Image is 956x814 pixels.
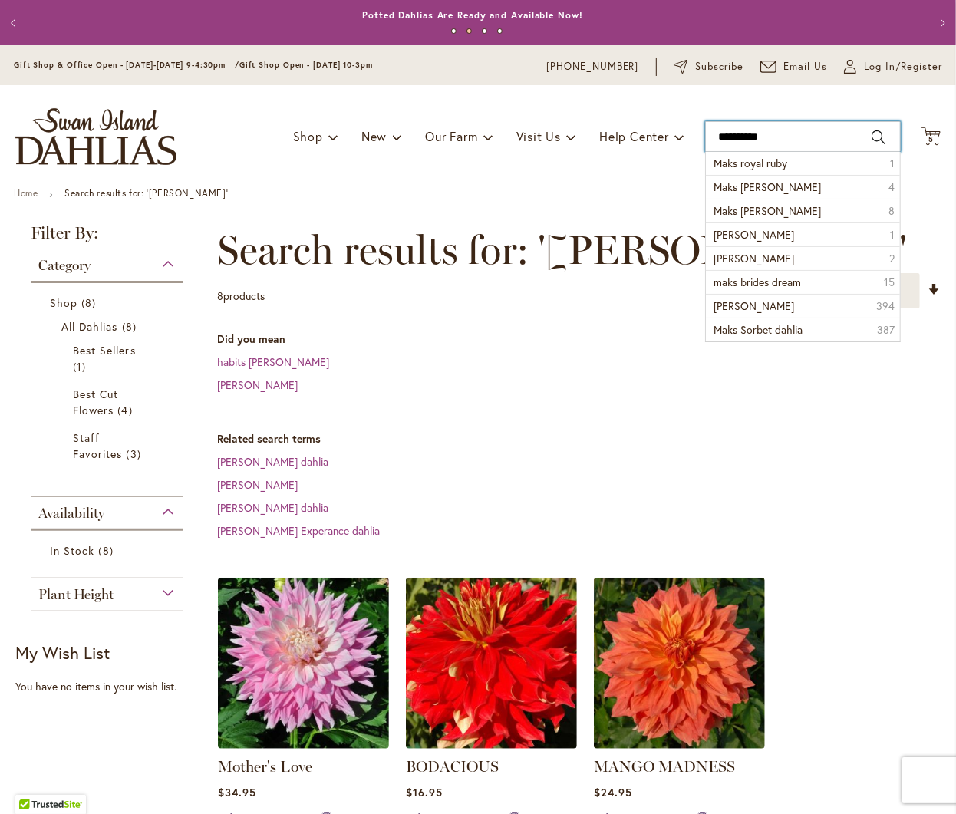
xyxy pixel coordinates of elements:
span: Staff Favorites [73,430,122,461]
a: [PERSON_NAME] [217,477,298,492]
span: Help Center [599,128,669,144]
a: [PHONE_NUMBER] [546,59,639,74]
span: Plant Height [38,586,114,603]
a: Log In/Register [844,59,942,74]
a: Potted Dahlias Are Ready and Available Now! [362,9,583,21]
span: 8 [98,542,117,559]
a: Staff Favorites [73,430,145,462]
a: [PERSON_NAME] [217,377,298,392]
a: BODACIOUS [406,737,577,752]
span: 3 [127,446,145,462]
strong: Filter By: [15,225,199,249]
span: Gift Shop & Office Open - [DATE]-[DATE] 9-4:30pm / [14,60,239,70]
button: Search [872,125,885,150]
a: Email Us [760,59,828,74]
a: Mother's Love [218,737,389,752]
span: Search results for: '[PERSON_NAME]' [217,227,907,273]
span: 8 [81,295,100,311]
span: 1 [73,358,90,374]
a: MANGO MADNESS [594,757,735,776]
span: Log In/Register [864,59,942,74]
span: $24.95 [594,785,632,799]
button: 2 of 4 [466,28,472,34]
span: Gift Shop Open - [DATE] 10-3pm [239,60,373,70]
dt: Did you mean [217,331,941,347]
strong: Search results for: '[PERSON_NAME]' [64,187,228,199]
span: Best Sellers [73,343,136,358]
span: Subscribe [695,59,743,74]
span: 15 [884,275,895,290]
span: 5 [928,134,934,144]
button: 4 of 4 [497,28,503,34]
button: Next [925,8,956,38]
button: 5 [921,127,941,147]
a: Shop [50,295,168,311]
span: 394 [876,298,895,314]
span: Email Us [784,59,828,74]
a: store logo [15,108,176,165]
span: 8 [122,318,140,334]
a: Best Cut Flowers [73,386,145,418]
span: $34.95 [218,785,256,799]
div: You have no items in your wish list. [15,679,208,694]
span: 387 [877,322,895,338]
span: Shop [50,295,77,310]
a: BODACIOUS [406,757,499,776]
span: 8 [888,203,895,219]
a: Mango Madness [594,737,765,752]
a: [PERSON_NAME] Experance dahlia [217,523,380,538]
span: 4 [117,402,136,418]
img: Mango Madness [594,578,765,749]
span: Maks [PERSON_NAME] [714,180,821,194]
span: [PERSON_NAME] [714,251,794,265]
span: Maks [PERSON_NAME] [714,203,821,218]
strong: My Wish List [15,641,110,664]
a: habits [PERSON_NAME] [217,354,329,369]
span: 8 [217,288,223,303]
a: Home [14,187,38,199]
p: products [217,284,265,308]
span: Category [38,257,91,274]
span: All Dahlias [61,319,118,334]
span: Best Cut Flowers [73,387,118,417]
span: [PERSON_NAME] [714,298,794,313]
a: All Dahlias [61,318,157,334]
span: 1 [890,227,895,242]
span: Maks Sorbet dahlia [714,322,803,337]
span: 2 [889,251,895,266]
img: Mother's Love [218,578,389,749]
a: Best Sellers [73,342,145,374]
span: [PERSON_NAME] [714,227,794,242]
span: 4 [888,180,895,195]
span: Visit Us [516,128,561,144]
span: Our Farm [425,128,477,144]
span: Availability [38,505,104,522]
span: Maks royal ruby [714,156,787,170]
span: In Stock [50,543,94,558]
a: [PERSON_NAME] dahlia [217,500,328,515]
img: BODACIOUS [406,578,577,749]
iframe: Launch Accessibility Center [12,760,54,802]
button: 1 of 4 [451,28,457,34]
span: maks brides dream [714,275,801,289]
a: In Stock 8 [50,542,168,559]
a: Subscribe [674,59,743,74]
a: Mother's Love [218,757,312,776]
span: $16.95 [406,785,443,799]
span: 1 [890,156,895,171]
dt: Related search terms [217,431,941,447]
span: New [361,128,387,144]
span: Shop [293,128,323,144]
a: [PERSON_NAME] dahlia [217,454,328,469]
button: 3 of 4 [482,28,487,34]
